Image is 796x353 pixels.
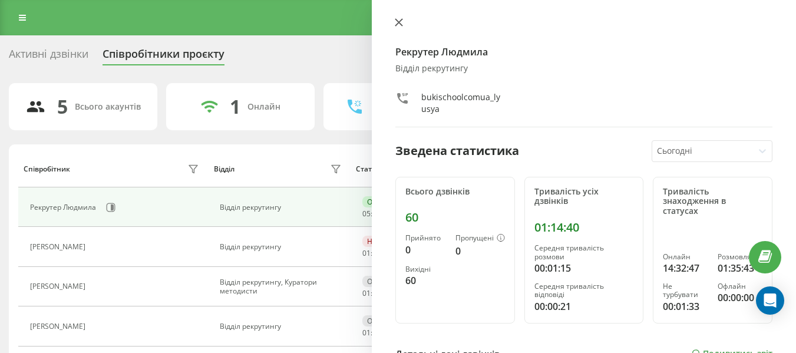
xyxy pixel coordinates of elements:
div: [PERSON_NAME] [30,282,88,291]
div: Відділ рекрутингу [395,64,772,74]
div: Офлайн [362,315,400,326]
div: 0 [455,244,505,258]
div: 00:01:33 [663,299,708,314]
div: Онлайн [362,196,399,207]
div: 60 [405,273,446,288]
div: Офлайн [362,276,400,287]
span: 01 [362,248,371,258]
div: [PERSON_NAME] [30,243,88,251]
div: Онлайн [663,253,708,261]
div: Середня тривалість відповіді [534,282,634,299]
div: Активні дзвінки [9,48,88,66]
div: Не турбувати [362,236,418,247]
div: Не турбувати [663,282,708,299]
div: Зведена статистика [395,142,519,160]
div: 00:00:21 [534,299,634,314]
div: Співробітник [24,165,70,173]
div: : : [362,329,391,337]
div: 00:00:00 [718,291,762,305]
span: 01 [362,328,371,338]
div: Рекрутер Людмила [30,203,99,212]
div: Тривалість знаходження в статусах [663,187,762,216]
div: : : [362,210,391,218]
div: bukischoolcomua_lyusya [421,91,506,115]
div: Співробітники проєкту [103,48,224,66]
div: Вихідні [405,265,446,273]
div: Статус [356,165,379,173]
div: Відділ рекрутингу, Куратори методисти [220,278,344,295]
div: Середня тривалість розмови [534,244,634,261]
div: 60 [405,210,505,225]
div: 01:35:43 [718,261,762,275]
div: Відділ рекрутингу [220,203,344,212]
div: Open Intercom Messenger [756,286,784,315]
div: Офлайн [718,282,762,291]
span: 01 [362,288,371,298]
div: 1 [230,95,240,118]
div: Всього акаунтів [75,102,141,112]
div: Прийнято [405,234,446,242]
div: 0 [405,243,446,257]
div: 01:14:40 [534,220,634,235]
div: Відділ рекрутингу [220,322,344,331]
div: Всього дзвінків [405,187,505,197]
div: Пропущені [455,234,505,243]
div: Відділ [214,165,234,173]
div: : : [362,289,391,298]
div: : : [362,249,391,258]
div: Тривалість усіх дзвінків [534,187,634,207]
div: Розмовляє [718,253,762,261]
div: [PERSON_NAME] [30,322,88,331]
div: Відділ рекрутингу [220,243,344,251]
div: Онлайн [247,102,280,112]
h4: Рекрутер Людмила [395,45,772,59]
div: 5 [57,95,68,118]
div: 14:32:47 [663,261,708,275]
div: 00:01:15 [534,261,634,275]
span: 05 [362,209,371,219]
